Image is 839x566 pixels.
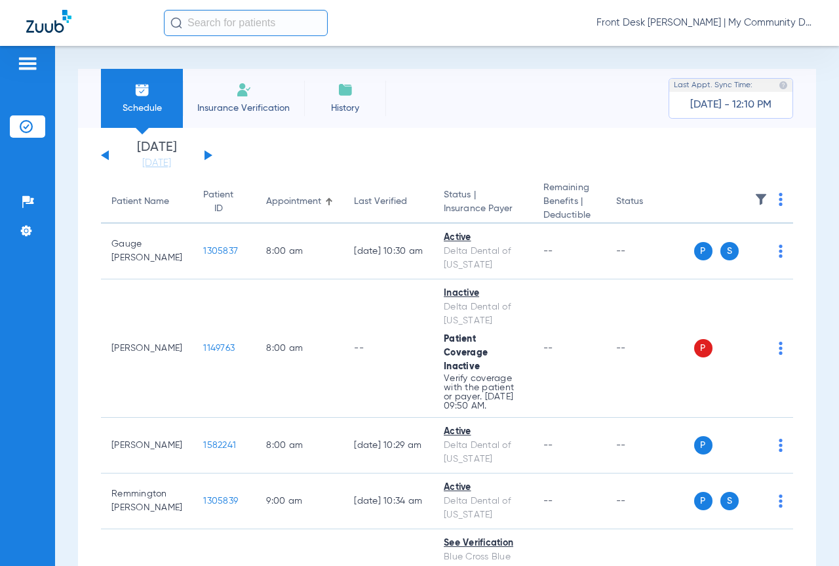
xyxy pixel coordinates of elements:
td: -- [606,474,694,529]
span: Deductible [543,209,595,222]
img: group-dot-blue.svg [779,342,783,355]
td: [PERSON_NAME] [101,279,193,418]
div: Last Verified [354,195,423,209]
td: Remmington [PERSON_NAME] [101,474,193,529]
div: Delta Dental of [US_STATE] [444,495,522,522]
img: History [338,82,353,98]
input: Search for patients [164,10,328,36]
div: Patient ID [203,188,233,216]
div: Inactive [444,287,522,300]
span: -- [543,441,553,450]
td: -- [606,279,694,418]
span: -- [543,344,553,353]
div: Delta Dental of [US_STATE] [444,300,522,328]
td: -- [606,418,694,474]
span: P [694,492,712,510]
a: [DATE] [117,157,196,170]
div: Delta Dental of [US_STATE] [444,439,522,466]
span: 1305837 [203,247,238,256]
span: P [694,339,712,357]
img: x.svg [749,342,762,355]
span: 1149763 [203,344,235,353]
td: 9:00 AM [256,474,343,529]
img: Search Icon [170,17,182,29]
img: x.svg [749,495,762,508]
td: 8:00 AM [256,418,343,474]
td: [DATE] 10:29 AM [343,418,433,474]
td: -- [343,279,433,418]
span: 1582241 [203,441,236,450]
img: hamburger-icon [17,56,38,71]
img: Zuub Logo [26,10,71,33]
li: [DATE] [117,141,196,170]
div: Patient Name [111,195,182,209]
span: P [694,436,712,455]
img: x.svg [749,439,762,452]
span: Front Desk [PERSON_NAME] | My Community Dental Centers [596,16,813,30]
img: last sync help info [779,81,788,90]
td: [DATE] 10:34 AM [343,474,433,529]
div: Patient ID [203,188,245,216]
img: group-dot-blue.svg [779,245,783,258]
span: 1305839 [203,496,238,506]
th: Remaining Benefits | [533,181,606,224]
span: Insurance Payer [444,202,522,216]
td: 8:00 AM [256,279,343,418]
td: 8:00 AM [256,224,343,279]
div: Patient Name [111,195,169,209]
img: group-dot-blue.svg [779,439,783,452]
img: x.svg [749,245,762,258]
div: Active [444,481,522,495]
div: Delta Dental of [US_STATE] [444,245,522,272]
span: Schedule [111,102,173,115]
div: Last Verified [354,195,407,209]
div: See Verification [444,536,522,550]
span: P [694,242,712,260]
td: [PERSON_NAME] [101,418,193,474]
img: group-dot-blue.svg [779,495,783,508]
td: [DATE] 10:30 AM [343,224,433,279]
span: History [314,102,376,115]
div: Appointment [266,195,321,209]
p: Verify coverage with the patient or payer. [DATE] 09:50 AM. [444,374,522,411]
img: filter.svg [754,193,768,206]
th: Status [606,181,694,224]
span: Last Appt. Sync Time: [674,79,752,92]
div: Appointment [266,195,333,209]
td: -- [606,224,694,279]
span: [DATE] - 12:10 PM [690,98,771,111]
span: S [720,242,739,260]
span: Insurance Verification [193,102,294,115]
td: Gauge [PERSON_NAME] [101,224,193,279]
img: group-dot-blue.svg [779,193,783,206]
span: -- [543,247,553,256]
iframe: Chat Widget [773,503,839,566]
img: Schedule [134,82,150,98]
img: Manual Insurance Verification [236,82,252,98]
span: Patient Coverage Inactive [444,334,488,371]
span: S [720,492,739,510]
th: Status | [433,181,533,224]
span: -- [543,496,553,506]
div: Active [444,425,522,439]
div: Active [444,231,522,245]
